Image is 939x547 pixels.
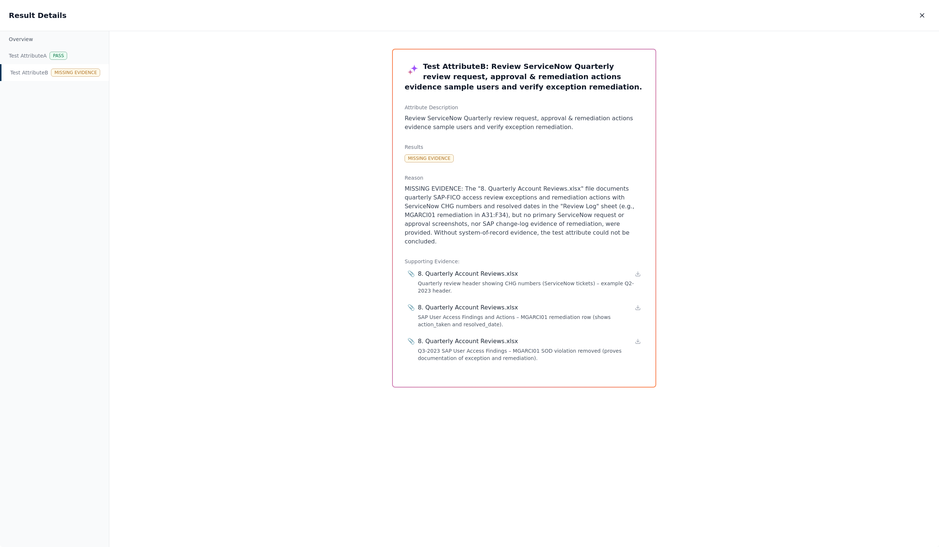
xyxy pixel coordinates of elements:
[418,303,518,312] div: 8. Quarterly Account Reviews.xlsx
[405,143,644,151] h3: Results
[50,52,67,60] div: Pass
[405,184,644,246] p: MISSING EVIDENCE: The "8. Quarterly Account Reviews.xlsx" file documents quarterly SAP-FICO acces...
[418,269,518,278] div: 8. Quarterly Account Reviews.xlsx
[405,174,644,181] h3: Reason
[405,258,644,265] h3: Supporting Evidence:
[408,337,415,346] span: 📎
[405,61,644,92] h3: Test Attribute B : Review ServiceNow Quarterly review request, approval & remediation actions evi...
[405,104,644,111] h3: Attribute Description
[418,280,641,294] div: Quarterly review header showing CHG numbers (ServiceNow tickets) – example Q2-2023 header.
[51,69,100,77] div: Missing Evidence
[408,269,415,278] span: 📎
[405,114,644,132] p: Review ServiceNow Quarterly review request, approval & remediation actions evidence sample users ...
[418,347,641,362] div: Q3-2023 SAP User Access Findings – MGARCI01 SOD violation removed (proves documentation of except...
[408,303,415,312] span: 📎
[635,305,641,311] a: Download file
[635,338,641,344] a: Download file
[418,337,518,346] div: 8. Quarterly Account Reviews.xlsx
[418,313,641,328] div: SAP User Access Findings and Actions – MGARCI01 remediation row (shows action_taken and resolved_...
[405,154,454,162] div: Missing Evidence
[9,10,66,21] h2: Result Details
[635,271,641,277] a: Download file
